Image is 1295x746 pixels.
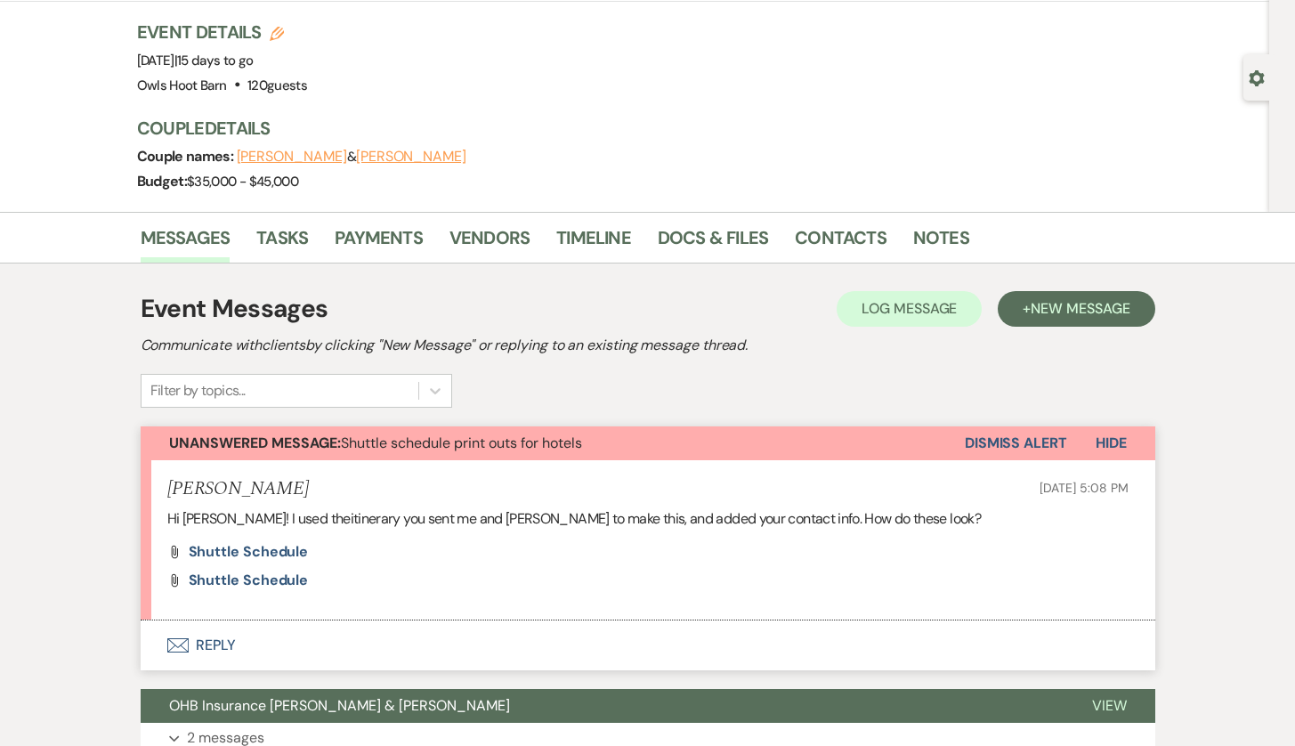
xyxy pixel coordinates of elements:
span: Log Message [862,299,957,318]
span: $35,000 - $45,000 [187,173,298,191]
button: Unanswered Message:Shuttle schedule print outs for hotels [141,426,965,460]
h1: Event Messages [141,290,328,328]
button: View [1064,689,1155,723]
a: Shuttle Schedule [189,573,309,588]
button: Hide [1067,426,1155,460]
button: Open lead details [1249,69,1265,85]
span: Budget: [137,172,188,191]
h5: [PERSON_NAME] [167,478,309,500]
button: Dismiss Alert [965,426,1067,460]
h3: Event Details [137,20,308,45]
a: Vendors [449,223,530,263]
span: New Message [1031,299,1129,318]
h2: Communicate with clients by clicking "New Message" or replying to an existing message thread. [141,335,1155,356]
a: Tasks [256,223,308,263]
span: Hide [1096,434,1127,452]
a: Notes [913,223,969,263]
button: +New Message [998,291,1154,327]
span: Shuttle Schedule [189,571,309,589]
a: Messages [141,223,231,263]
span: Couple names: [137,147,237,166]
span: 15 days to go [177,52,254,69]
span: 120 guests [247,77,307,94]
a: Shuttle Schedule [189,545,309,559]
a: Timeline [556,223,631,263]
span: Shuttle schedule print outs for hotels [169,434,582,452]
span: itinerary you sent me and [PERSON_NAME] to make this, and added your contact info. How do these l... [351,509,981,528]
span: Shuttle Schedule [189,542,309,561]
button: Log Message [837,291,982,327]
p: Hi [PERSON_NAME]! I used the [167,507,1129,531]
span: Owls Hoot Barn [137,77,227,94]
h3: Couple Details [137,116,1134,141]
button: Reply [141,620,1155,670]
button: OHB Insurance [PERSON_NAME] & [PERSON_NAME] [141,689,1064,723]
a: Contacts [795,223,886,263]
strong: Unanswered Message: [169,434,341,452]
span: & [237,148,466,166]
button: [PERSON_NAME] [356,150,466,164]
span: | [174,52,254,69]
a: Docs & Files [658,223,768,263]
span: [DATE] [137,52,254,69]
div: Filter by topics... [150,380,246,401]
span: View [1092,696,1127,715]
span: OHB Insurance [PERSON_NAME] & [PERSON_NAME] [169,696,510,715]
button: [PERSON_NAME] [237,150,347,164]
span: [DATE] 5:08 PM [1040,480,1128,496]
a: Payments [335,223,423,263]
